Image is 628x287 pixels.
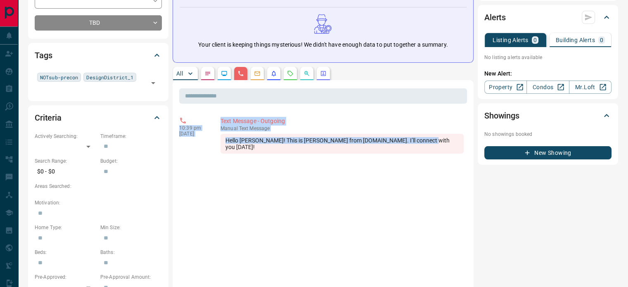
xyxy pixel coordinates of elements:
p: All [176,71,183,76]
a: Mr.Loft [569,81,611,94]
p: Budget: [100,157,162,165]
div: TBD [35,15,162,31]
div: Criteria [35,108,162,128]
h2: Showings [484,109,519,122]
p: 10:39 pm [179,125,208,131]
p: New Alert: [484,69,611,78]
p: Search Range: [35,157,96,165]
span: NOTsub-precon [40,73,78,81]
h2: Alerts [484,11,506,24]
p: Listing Alerts [493,37,528,43]
p: 0 [600,37,603,43]
div: Showings [484,106,611,126]
svg: Agent Actions [320,70,327,77]
svg: Notes [204,70,211,77]
a: Condos [526,81,569,94]
div: Hello [PERSON_NAME]! This is [PERSON_NAME] from [DOMAIN_NAME]. I’ll connect with you [DATE]! [220,134,464,154]
p: Home Type: [35,224,96,231]
p: Timeframe: [100,133,162,140]
svg: Calls [237,70,244,77]
span: manual [220,126,238,131]
h2: Tags [35,49,52,62]
p: Min Size: [100,224,162,231]
svg: Opportunities [303,70,310,77]
p: No listing alerts available [484,54,611,61]
span: DesignDistrict_1 [86,73,133,81]
p: $0 - $0 [35,165,96,178]
p: Pre-Approval Amount: [100,273,162,281]
p: Actively Searching: [35,133,96,140]
svg: Requests [287,70,294,77]
p: Beds: [35,249,96,256]
svg: Lead Browsing Activity [221,70,228,77]
div: Alerts [484,7,611,27]
div: Tags [35,45,162,65]
svg: Emails [254,70,261,77]
p: Text Message - Outgoing [220,117,464,126]
p: Pre-Approved: [35,273,96,281]
p: Motivation: [35,199,162,206]
p: [DATE] [179,131,208,137]
p: Baths: [100,249,162,256]
p: 0 [533,37,537,43]
p: Building Alerts [556,37,595,43]
h2: Criteria [35,111,62,124]
svg: Listing Alerts [270,70,277,77]
button: New Showing [484,146,611,159]
p: Your client is keeping things mysterious! We didn't have enough data to put together a summary. [198,40,448,49]
p: No showings booked [484,130,611,138]
p: Text Message [220,126,464,131]
a: Property [484,81,527,94]
button: Open [147,77,159,89]
p: Areas Searched: [35,183,162,190]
